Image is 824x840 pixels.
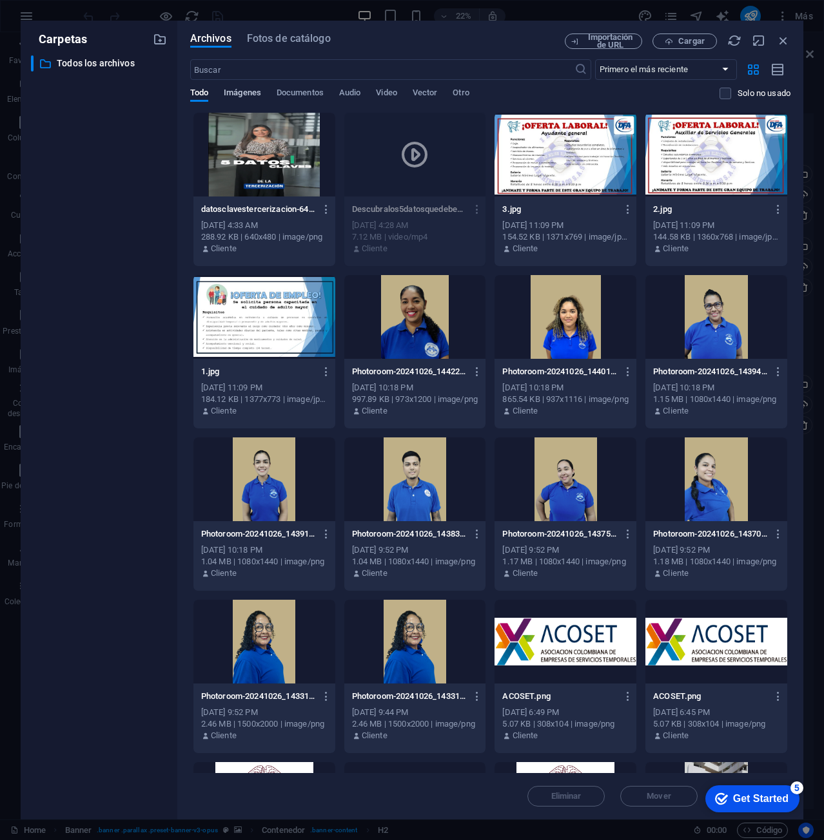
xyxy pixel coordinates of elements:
[453,85,469,103] span: Otro
[565,33,642,49] button: Importación de URL
[201,394,328,405] div: 184.12 KB | 1377x773 | image/jpeg
[663,405,689,417] p: Cliente
[513,405,538,417] p: Cliente
[190,85,208,103] span: Todo
[211,405,237,417] p: Cliente
[352,528,466,540] p: Photoroom-20241026_143836.png
[652,33,717,49] button: Cargar
[584,33,636,49] span: Importación de URL
[653,382,780,394] div: [DATE] 10:18 PM
[502,556,629,568] div: 1.17 MB | 1080x1440 | image/png
[502,718,629,730] div: 5.07 KB | 308x104 | image/png
[362,568,387,579] p: Cliente
[352,707,478,718] div: [DATE] 9:44 PM
[653,231,780,243] div: 144.58 KB | 1360x768 | image/jpeg
[201,231,328,243] div: 288.92 KB | 640x480 | image/png
[502,366,616,377] p: Photoroom-20241026_144016.png
[653,394,780,405] div: 1.15 MB | 1080x1440 | image/png
[201,707,328,718] div: [DATE] 9:52 PM
[352,556,478,568] div: 1.04 MB | 1080x1440 | image/png
[502,528,616,540] p: Photoroom-20241026_143751.png
[663,568,689,579] p: Cliente
[224,85,261,103] span: Imágenes
[352,204,466,215] p: Descubralos5datosquedebesabersobrelasEmpresasdeServiciosTemporalesenColombiaLa-DnYpXVsIRCSCjlnc7M...
[201,528,315,540] p: Photoroom-20241026_143914.png
[663,730,689,741] p: Cliente
[502,544,629,556] div: [DATE] 9:52 PM
[502,204,616,215] p: 3.jpg
[362,730,387,741] p: Cliente
[653,556,780,568] div: 1.18 MB | 1080x1440 | image/png
[653,366,767,377] p: Photoroom-20241026_143948.png
[352,220,478,231] div: [DATE] 4:28 AM
[277,85,324,103] span: Documentos
[653,528,767,540] p: Photoroom-20241026_143700.png
[201,691,315,702] p: Photoroom-20241026_143314.png
[201,220,328,231] div: [DATE] 4:33 AM
[663,243,689,254] p: Cliente
[201,556,328,568] div: 1.04 MB | 1080x1440 | image/png
[211,243,237,254] p: Cliente
[190,31,231,46] span: Archivos
[352,231,478,243] div: 7.12 MB | video/mp4
[352,366,466,377] p: Photoroom-20241026_144229.png
[513,243,538,254] p: Cliente
[653,204,767,215] p: 2.jpg
[738,88,790,99] p: Solo muestra los archivos que no están usándose en el sitio web. Los archivos añadidos durante es...
[31,31,87,48] p: Carpetas
[201,382,328,394] div: [DATE] 11:09 PM
[57,56,143,71] p: Todos los archivos
[502,220,629,231] div: [DATE] 11:09 PM
[502,394,629,405] div: 865.54 KB | 937x1116 | image/png
[513,730,538,741] p: Cliente
[211,568,237,579] p: Cliente
[31,55,34,72] div: ​
[362,243,387,254] p: Cliente
[502,231,629,243] div: 154.52 KB | 1371x769 | image/jpeg
[376,85,397,103] span: Video
[201,544,328,556] div: [DATE] 10:18 PM
[776,33,790,48] i: Cerrar
[678,37,705,45] span: Cargar
[190,59,574,80] input: Buscar
[513,568,538,579] p: Cliente
[201,204,315,215] p: datosclavestercerizacion-640x480-jyyLXxrNjRVA7DC4sL8ryw.png
[10,6,104,33] div: Get Started 5 items remaining, 0% complete
[362,405,387,417] p: Cliente
[95,3,108,15] div: 5
[653,220,780,231] div: [DATE] 11:09 PM
[201,366,315,377] p: 1.jpg
[352,394,478,405] div: 997.89 KB | 973x1200 | image/png
[201,718,328,730] div: 2.46 MB | 1500x2000 | image/png
[352,544,478,556] div: [DATE] 9:52 PM
[247,31,331,46] span: Fotos de catálogo
[211,730,237,741] p: Cliente
[502,382,629,394] div: [DATE] 10:18 PM
[344,113,486,196] div: Este archivo ya ha sido seleccionado o no es soportado por este elemento
[727,33,741,48] i: Volver a cargar
[653,691,767,702] p: ACOSET.png
[352,382,478,394] div: [DATE] 10:18 PM
[653,718,780,730] div: 5.07 KB | 308x104 | image/png
[653,544,780,556] div: [DATE] 9:52 PM
[352,691,466,702] p: Photoroom-20241026_143314.png
[38,14,93,26] div: Get Started
[752,33,766,48] i: Minimizar
[339,85,360,103] span: Audio
[502,691,616,702] p: ACOSET.png
[502,707,629,718] div: [DATE] 6:49 PM
[153,32,167,46] i: Crear carpeta
[653,707,780,718] div: [DATE] 6:45 PM
[352,718,478,730] div: 2.46 MB | 1500x2000 | image/png
[413,85,438,103] span: Vector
